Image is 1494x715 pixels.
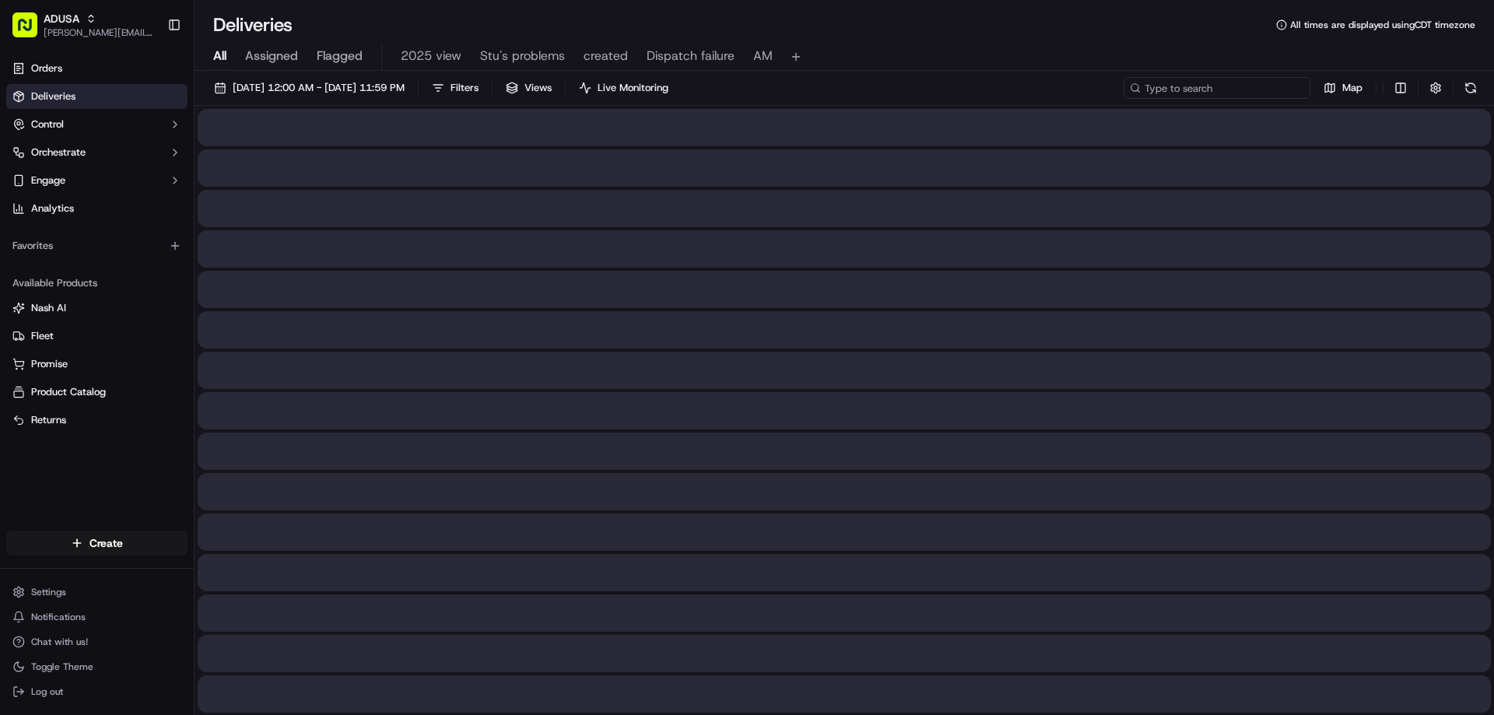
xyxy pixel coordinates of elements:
button: Fleet [6,324,188,349]
button: Product Catalog [6,380,188,405]
div: 💻 [132,227,144,240]
span: Filters [451,81,479,95]
span: Chat with us! [31,636,88,648]
span: Knowledge Base [31,226,119,241]
span: created [584,47,628,65]
button: Views [499,77,559,99]
a: Product Catalog [12,385,181,399]
span: All [213,47,226,65]
span: Deliveries [31,89,75,103]
button: [DATE] 12:00 AM - [DATE] 11:59 PM [207,77,412,99]
button: Toggle Theme [6,656,188,678]
span: Toggle Theme [31,661,93,673]
button: Filters [425,77,486,99]
span: Analytics [31,202,74,216]
button: Promise [6,352,188,377]
button: Nash AI [6,296,188,321]
span: [DATE] 12:00 AM - [DATE] 11:59 PM [233,81,405,95]
button: Create [6,531,188,556]
button: [PERSON_NAME][EMAIL_ADDRESS][PERSON_NAME][DOMAIN_NAME] [44,26,155,39]
a: Promise [12,357,181,371]
span: Notifications [31,611,86,623]
span: Dispatch failure [647,47,735,65]
button: ADUSA [44,11,79,26]
span: Engage [31,173,65,188]
a: 📗Knowledge Base [9,219,125,247]
div: Start new chat [53,149,255,164]
a: Powered byPylon [110,263,188,275]
span: All times are displayed using CDT timezone [1290,19,1475,31]
img: Nash [16,16,47,47]
span: Orchestrate [31,145,86,159]
button: Returns [6,408,188,433]
span: Stu's problems [480,47,565,65]
button: Start new chat [265,153,283,172]
button: Settings [6,581,188,603]
span: Promise [31,357,68,371]
span: Orders [31,61,62,75]
div: Favorites [6,233,188,258]
span: Fleet [31,329,54,343]
span: Control [31,117,64,131]
span: Flagged [317,47,363,65]
h1: Deliveries [213,12,293,37]
span: Returns [31,413,66,427]
span: Product Catalog [31,385,106,399]
span: Settings [31,586,66,598]
button: Log out [6,681,188,703]
button: Chat with us! [6,631,188,653]
span: Log out [31,685,63,698]
span: Assigned [245,47,298,65]
button: Orchestrate [6,140,188,165]
span: Views [524,81,552,95]
a: Fleet [12,329,181,343]
span: Nash AI [31,301,66,315]
button: Live Monitoring [572,77,675,99]
a: Orders [6,56,188,81]
span: Live Monitoring [598,81,668,95]
button: Refresh [1460,77,1482,99]
a: 💻API Documentation [125,219,256,247]
span: Map [1342,81,1362,95]
a: Returns [12,413,181,427]
input: Type to search [1124,77,1310,99]
a: Analytics [6,196,188,221]
button: Engage [6,168,188,193]
span: AM [753,47,773,65]
button: Notifications [6,606,188,628]
button: Map [1317,77,1369,99]
button: Control [6,112,188,137]
div: 📗 [16,227,28,240]
input: Got a question? Start typing here... [40,100,280,117]
a: Nash AI [12,301,181,315]
div: We're available if you need us! [53,164,197,177]
div: Available Products [6,271,188,296]
p: Welcome 👋 [16,62,283,87]
img: 1736555255976-a54dd68f-1ca7-489b-9aae-adbdc363a1c4 [16,149,44,177]
button: ADUSA[PERSON_NAME][EMAIL_ADDRESS][PERSON_NAME][DOMAIN_NAME] [6,6,161,44]
span: Pylon [155,264,188,275]
a: Deliveries [6,84,188,109]
span: 2025 view [401,47,461,65]
span: API Documentation [147,226,250,241]
span: Create [89,535,123,551]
